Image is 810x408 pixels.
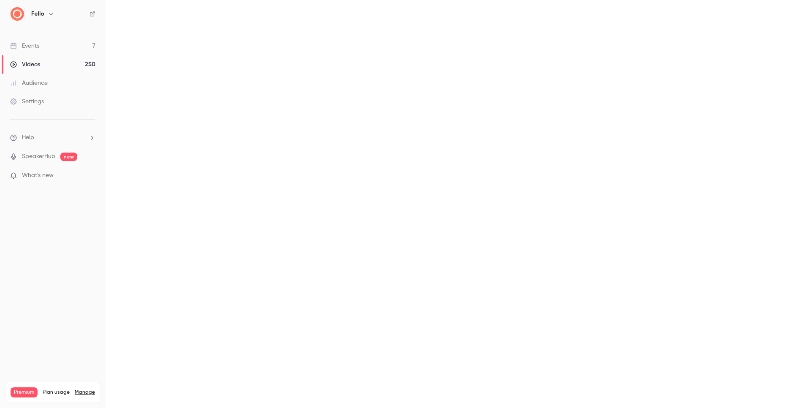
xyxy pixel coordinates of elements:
[22,152,55,161] a: SpeakerHub
[22,133,34,142] span: Help
[22,171,54,180] span: What's new
[10,79,48,87] div: Audience
[10,133,95,142] li: help-dropdown-opener
[85,172,95,180] iframe: Noticeable Trigger
[11,7,24,21] img: Fello
[31,10,44,18] h6: Fello
[10,60,40,69] div: Videos
[10,97,44,106] div: Settings
[75,389,95,396] a: Manage
[43,389,70,396] span: Plan usage
[60,153,77,161] span: new
[10,42,39,50] div: Events
[11,387,38,397] span: Premium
